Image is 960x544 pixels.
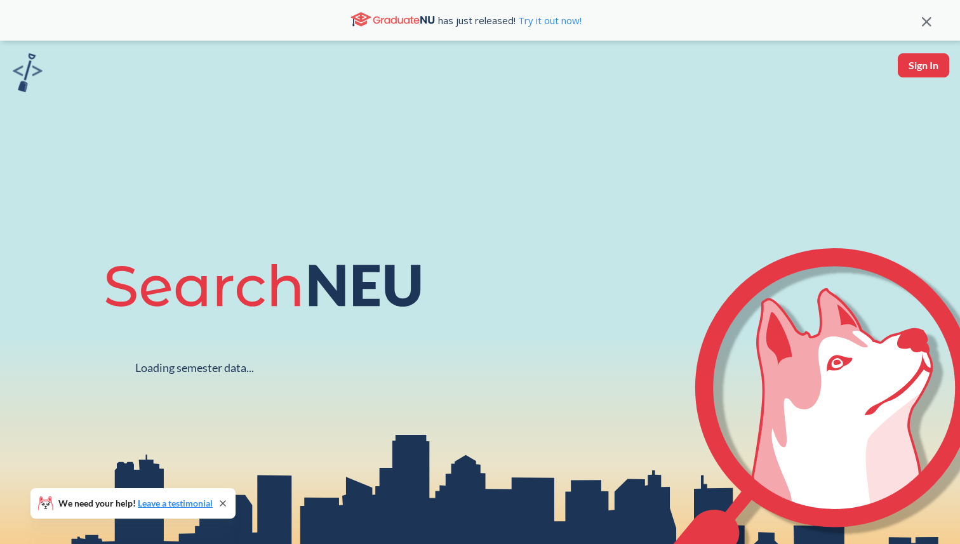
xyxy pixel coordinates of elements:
[516,14,582,27] a: Try it out now!
[58,499,213,508] span: We need your help!
[135,361,254,375] div: Loading semester data...
[438,13,582,27] span: has just released!
[898,53,949,77] button: Sign In
[13,53,43,92] img: sandbox logo
[13,53,43,96] a: sandbox logo
[138,498,213,508] a: Leave a testimonial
